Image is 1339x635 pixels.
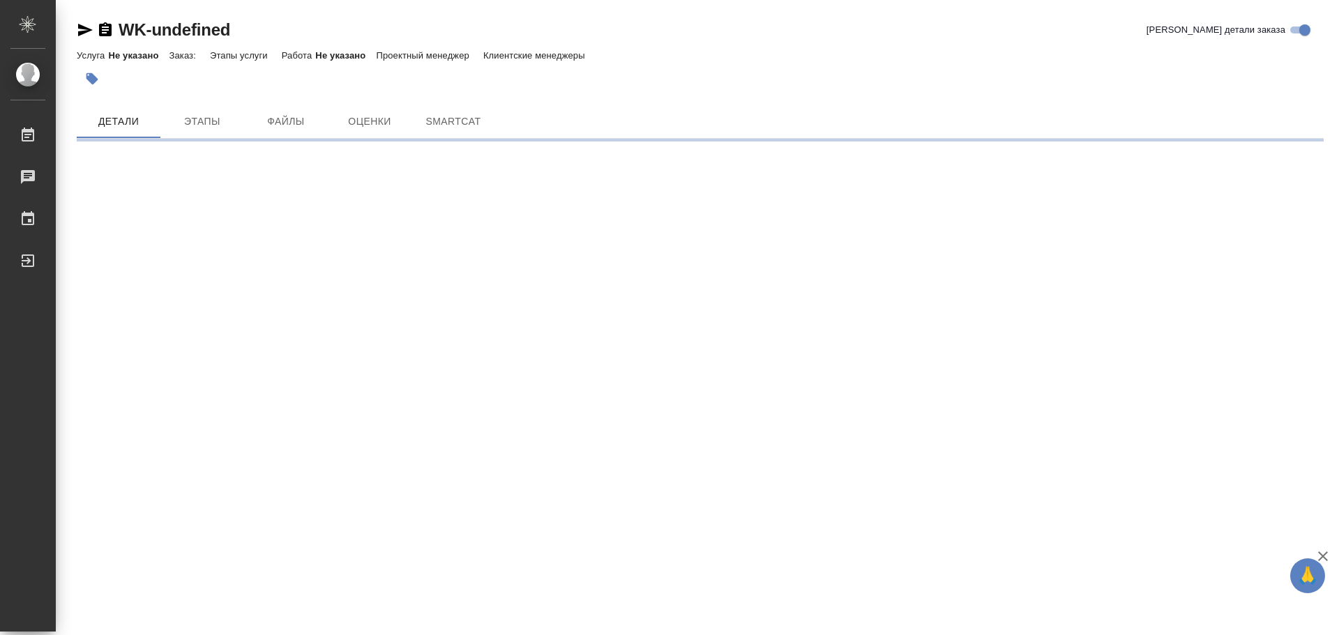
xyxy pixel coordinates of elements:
[119,20,230,39] a: WK-undefined
[483,50,589,61] p: Клиентские менеджеры
[77,22,93,38] button: Скопировать ссылку для ЯМессенджера
[169,50,199,61] p: Заказ:
[1296,561,1319,590] span: 🙏
[77,50,108,61] p: Услуга
[210,50,271,61] p: Этапы услуги
[252,113,319,130] span: Файлы
[376,50,472,61] p: Проектный менеджер
[108,50,169,61] p: Не указано
[85,113,152,130] span: Детали
[1290,558,1325,593] button: 🙏
[97,22,114,38] button: Скопировать ссылку
[282,50,316,61] p: Работа
[169,113,236,130] span: Этапы
[420,113,487,130] span: SmartCat
[336,113,403,130] span: Оценки
[315,50,376,61] p: Не указано
[77,63,107,94] button: Добавить тэг
[1147,23,1285,37] span: [PERSON_NAME] детали заказа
